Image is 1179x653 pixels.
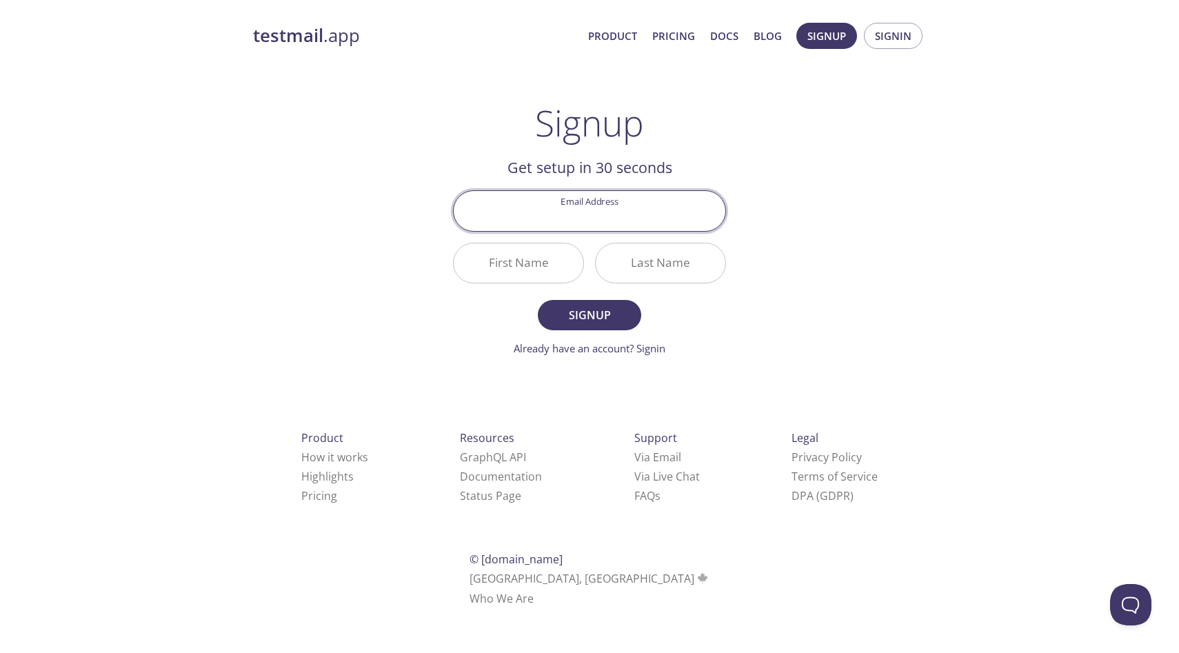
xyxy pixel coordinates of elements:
[634,430,677,445] span: Support
[301,450,368,465] a: How it works
[588,27,637,45] a: Product
[792,469,878,484] a: Terms of Service
[796,23,857,49] button: Signup
[634,450,681,465] a: Via Email
[875,27,911,45] span: Signin
[792,488,854,503] a: DPA (GDPR)
[710,27,738,45] a: Docs
[470,591,534,606] a: Who We Are
[470,552,563,567] span: © [DOMAIN_NAME]
[535,102,644,143] h1: Signup
[655,488,661,503] span: s
[553,305,626,325] span: Signup
[1110,584,1151,625] iframe: Help Scout Beacon - Open
[634,488,661,503] a: FAQ
[460,488,521,503] a: Status Page
[301,488,337,503] a: Pricing
[864,23,923,49] button: Signin
[301,430,343,445] span: Product
[538,300,641,330] button: Signup
[453,156,726,179] h2: Get setup in 30 seconds
[514,341,665,355] a: Already have an account? Signin
[652,27,695,45] a: Pricing
[253,23,323,48] strong: testmail
[460,450,526,465] a: GraphQL API
[634,469,700,484] a: Via Live Chat
[460,430,514,445] span: Resources
[301,469,354,484] a: Highlights
[792,430,818,445] span: Legal
[460,469,542,484] a: Documentation
[807,27,846,45] span: Signup
[253,24,577,48] a: testmail.app
[792,450,862,465] a: Privacy Policy
[754,27,782,45] a: Blog
[470,571,710,586] span: [GEOGRAPHIC_DATA], [GEOGRAPHIC_DATA]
